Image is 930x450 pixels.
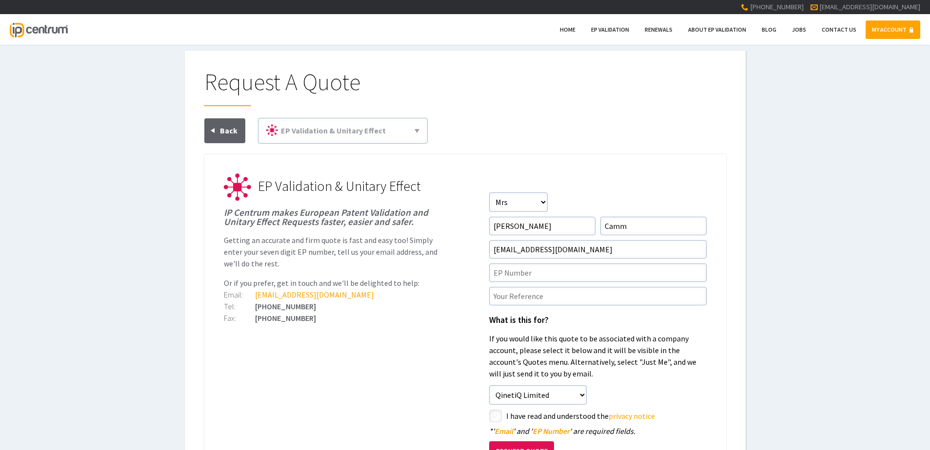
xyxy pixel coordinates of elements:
[489,333,707,379] p: If you would like this quote to be associated with a company account, please select it below and ...
[591,26,629,33] span: EP Validation
[638,20,679,39] a: Renewals
[688,26,746,33] span: About EP Validation
[255,290,374,300] a: [EMAIL_ADDRESS][DOMAIN_NAME]
[866,20,920,39] a: MY ACCOUNT
[495,426,513,436] span: Email
[220,126,237,135] span: Back
[281,126,386,135] span: EP Validation & Unitary Effect
[822,26,856,33] span: Contact Us
[224,277,441,289] p: Or if you prefer, get in touch and we'll be delighted to help:
[489,217,595,235] input: First Name
[489,240,707,259] input: Email
[609,411,655,421] a: privacy notice
[10,14,67,45] a: IP Centrum
[224,314,255,322] div: Fax:
[489,427,707,435] div: ' ' and ' ' are required fields.
[682,20,752,39] a: About EP Validation
[489,316,707,325] h1: What is this for?
[786,20,812,39] a: Jobs
[224,302,441,310] div: [PHONE_NUMBER]
[755,20,783,39] a: Blog
[258,177,421,195] span: EP Validation & Unitary Effect
[489,410,502,422] label: styled-checkbox
[792,26,806,33] span: Jobs
[762,26,776,33] span: Blog
[489,263,707,282] input: EP Number
[600,217,707,235] input: Surname
[750,2,804,11] span: [PHONE_NUMBER]
[224,208,441,226] h1: IP Centrum makes European Patent Validation and Unitary Effect Requests faster, easier and safer.
[262,122,423,139] a: EP Validation & Unitary Effect
[224,302,255,310] div: Tel:
[224,234,441,269] p: Getting an accurate and firm quote is fast and easy too! Simply enter your seven digit EP number,...
[224,291,255,299] div: Email:
[204,118,245,143] a: Back
[585,20,635,39] a: EP Validation
[645,26,673,33] span: Renewals
[224,314,441,322] div: [PHONE_NUMBER]
[204,70,726,106] h1: Request A Quote
[815,20,863,39] a: Contact Us
[533,426,570,436] span: EP Number
[489,287,707,305] input: Your Reference
[819,2,920,11] a: [EMAIL_ADDRESS][DOMAIN_NAME]
[554,20,582,39] a: Home
[560,26,575,33] span: Home
[506,410,707,422] label: I have read and understood the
